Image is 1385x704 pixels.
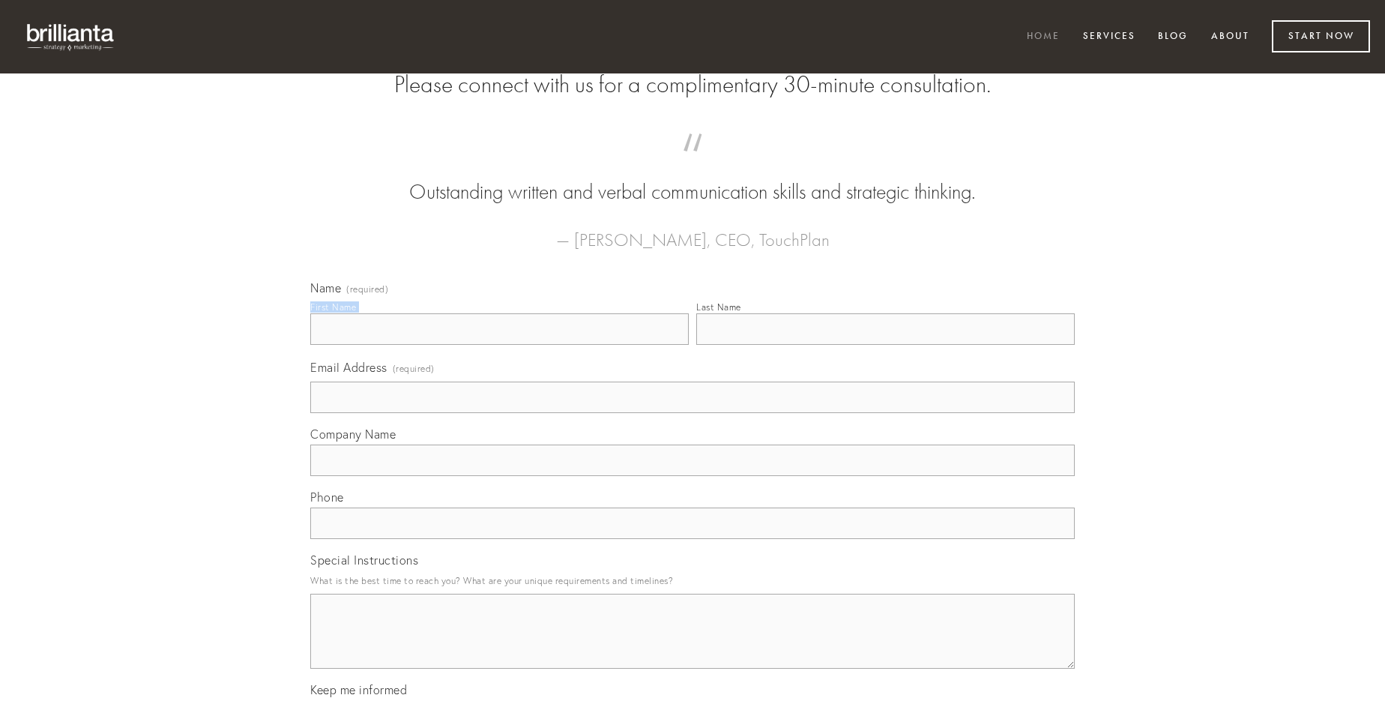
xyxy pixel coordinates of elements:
[334,148,1051,207] blockquote: Outstanding written and verbal communication skills and strategic thinking.
[1272,20,1370,52] a: Start Now
[310,682,407,697] span: Keep me informed
[310,571,1075,591] p: What is the best time to reach you? What are your unique requirements and timelines?
[310,360,387,375] span: Email Address
[1073,25,1145,49] a: Services
[346,285,388,294] span: (required)
[334,207,1051,255] figcaption: — [PERSON_NAME], CEO, TouchPlan
[696,301,741,313] div: Last Name
[1201,25,1259,49] a: About
[1017,25,1069,49] a: Home
[310,490,344,505] span: Phone
[1148,25,1198,49] a: Blog
[310,70,1075,99] h2: Please connect with us for a complimentary 30-minute consultation.
[15,15,127,58] img: brillianta - research, strategy, marketing
[334,148,1051,178] span: “
[310,427,396,442] span: Company Name
[393,358,435,379] span: (required)
[310,301,356,313] div: First Name
[310,553,418,568] span: Special Instructions
[310,280,341,295] span: Name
